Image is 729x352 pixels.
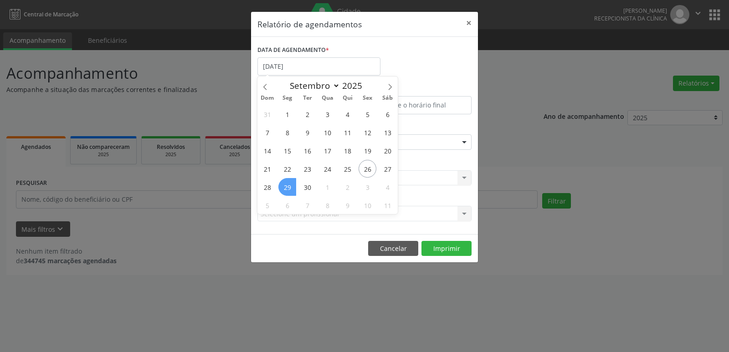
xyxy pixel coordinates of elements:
[257,43,329,57] label: DATA DE AGENDAMENTO
[298,196,316,214] span: Outubro 7, 2025
[298,123,316,141] span: Setembro 9, 2025
[339,196,356,214] span: Outubro 9, 2025
[379,105,396,123] span: Setembro 6, 2025
[367,82,472,96] label: ATÉ
[298,142,316,159] span: Setembro 16, 2025
[379,160,396,178] span: Setembro 27, 2025
[379,178,396,196] span: Outubro 4, 2025
[359,196,376,214] span: Outubro 10, 2025
[298,178,316,196] span: Setembro 30, 2025
[339,123,356,141] span: Setembro 11, 2025
[278,160,296,178] span: Setembro 22, 2025
[339,160,356,178] span: Setembro 25, 2025
[367,96,472,114] input: Selecione o horário final
[359,160,376,178] span: Setembro 26, 2025
[258,160,276,178] span: Setembro 21, 2025
[258,178,276,196] span: Setembro 28, 2025
[339,142,356,159] span: Setembro 18, 2025
[258,105,276,123] span: Agosto 31, 2025
[358,95,378,101] span: Sex
[339,105,356,123] span: Setembro 4, 2025
[285,79,340,92] select: Month
[298,160,316,178] span: Setembro 23, 2025
[278,178,296,196] span: Setembro 29, 2025
[339,178,356,196] span: Outubro 2, 2025
[278,105,296,123] span: Setembro 1, 2025
[257,95,277,101] span: Dom
[421,241,472,256] button: Imprimir
[298,95,318,101] span: Ter
[258,123,276,141] span: Setembro 7, 2025
[359,178,376,196] span: Outubro 3, 2025
[278,142,296,159] span: Setembro 15, 2025
[460,12,478,34] button: Close
[258,142,276,159] span: Setembro 14, 2025
[340,80,370,92] input: Year
[368,241,418,256] button: Cancelar
[318,105,336,123] span: Setembro 3, 2025
[379,196,396,214] span: Outubro 11, 2025
[359,105,376,123] span: Setembro 5, 2025
[359,123,376,141] span: Setembro 12, 2025
[318,196,336,214] span: Outubro 8, 2025
[338,95,358,101] span: Qui
[359,142,376,159] span: Setembro 19, 2025
[298,105,316,123] span: Setembro 2, 2025
[378,95,398,101] span: Sáb
[257,57,380,76] input: Selecione uma data ou intervalo
[318,142,336,159] span: Setembro 17, 2025
[278,123,296,141] span: Setembro 8, 2025
[258,196,276,214] span: Outubro 5, 2025
[379,142,396,159] span: Setembro 20, 2025
[318,95,338,101] span: Qua
[318,160,336,178] span: Setembro 24, 2025
[318,178,336,196] span: Outubro 1, 2025
[379,123,396,141] span: Setembro 13, 2025
[257,18,362,30] h5: Relatório de agendamentos
[278,196,296,214] span: Outubro 6, 2025
[277,95,298,101] span: Seg
[318,123,336,141] span: Setembro 10, 2025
